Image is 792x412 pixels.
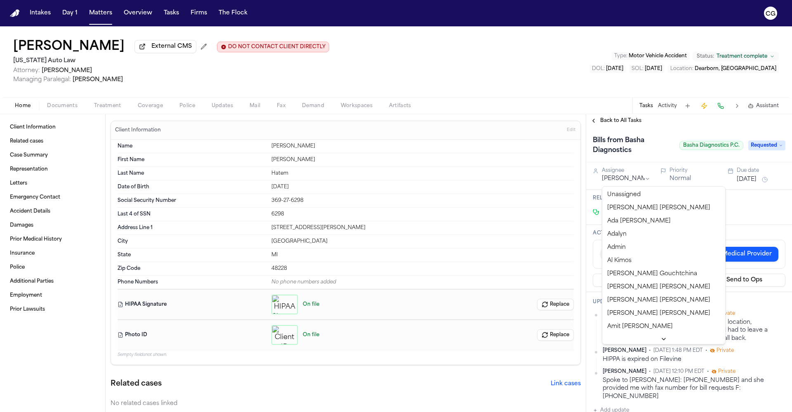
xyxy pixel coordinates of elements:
span: Adalyn [607,230,627,239]
span: Al Kimos [607,257,632,265]
span: Ada [PERSON_NAME] [607,217,671,225]
span: Unassigned [607,191,641,199]
span: [PERSON_NAME] [PERSON_NAME] [607,204,710,212]
span: Amit [PERSON_NAME] [607,323,673,331]
span: [PERSON_NAME] [PERSON_NAME] [607,296,710,304]
span: [PERSON_NAME] [PERSON_NAME] [607,309,710,318]
span: [PERSON_NAME] [PERSON_NAME] [607,283,710,291]
span: [PERSON_NAME] Gouchtchina [607,270,697,278]
span: Admin [607,243,626,252]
